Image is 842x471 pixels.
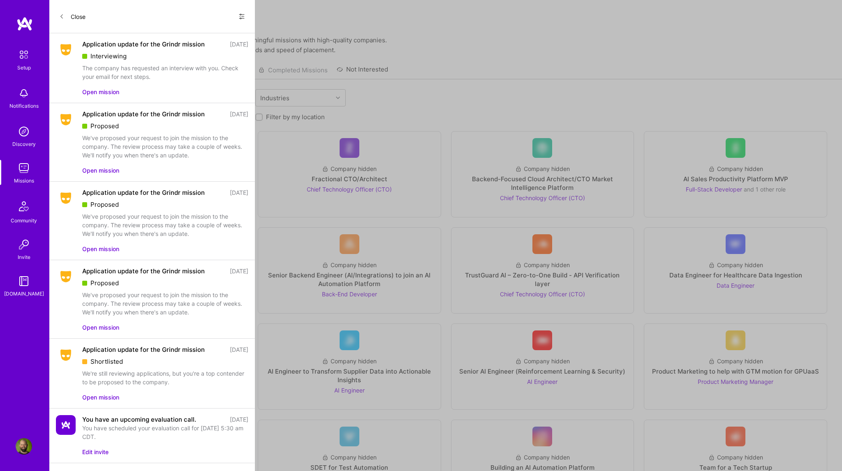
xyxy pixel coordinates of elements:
[56,42,76,57] img: Company Logo
[56,269,76,284] img: Company Logo
[82,448,109,456] button: Edit invite
[12,140,36,148] div: Discovery
[230,415,248,424] div: [DATE]
[17,63,31,72] div: Setup
[82,357,248,366] div: Shortlisted
[16,273,32,289] img: guide book
[59,10,86,23] button: Close
[82,134,248,159] div: We've proposed your request to join the mission to the company. The review process may take a cou...
[14,176,34,185] div: Missions
[82,188,205,197] div: Application update for the Grindr mission
[16,438,32,455] img: User Avatar
[82,323,119,332] button: Open mission
[18,253,30,261] div: Invite
[82,64,248,81] div: The company has requested an interview with you. Check your email for next steps.
[82,52,248,60] div: Interviewing
[56,348,76,362] img: Company Logo
[15,46,32,63] img: setup
[82,122,248,130] div: Proposed
[82,40,205,48] div: Application update for the Grindr mission
[56,112,76,127] img: Company Logo
[82,110,205,118] div: Application update for the Grindr mission
[82,166,119,175] button: Open mission
[82,279,248,287] div: Proposed
[230,188,248,197] div: [DATE]
[56,191,76,205] img: Company Logo
[16,160,32,176] img: teamwork
[230,110,248,118] div: [DATE]
[16,16,33,31] img: logo
[82,212,248,238] div: We've proposed your request to join the mission to the company. The review process may take a cou...
[11,216,37,225] div: Community
[82,415,196,424] div: You have an upcoming evaluation call.
[82,245,119,253] button: Open mission
[82,345,205,354] div: Application update for the Grindr mission
[14,196,34,216] img: Community
[16,123,32,140] img: discovery
[230,345,248,354] div: [DATE]
[16,236,32,253] img: Invite
[82,200,248,209] div: Proposed
[14,438,34,455] a: User Avatar
[82,424,248,441] div: You have scheduled your evaluation call for [DATE] 5:30 am CDT.
[230,267,248,275] div: [DATE]
[82,291,248,316] div: We've proposed your request to join the mission to the company. The review process may take a cou...
[82,267,205,275] div: Application update for the Grindr mission
[230,40,248,48] div: [DATE]
[82,369,248,386] div: We're still reviewing applications, but you're a top contender to be proposed to the company.
[82,393,119,402] button: Open mission
[56,415,76,435] img: Company Logo
[82,88,119,96] button: Open mission
[4,289,44,298] div: [DOMAIN_NAME]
